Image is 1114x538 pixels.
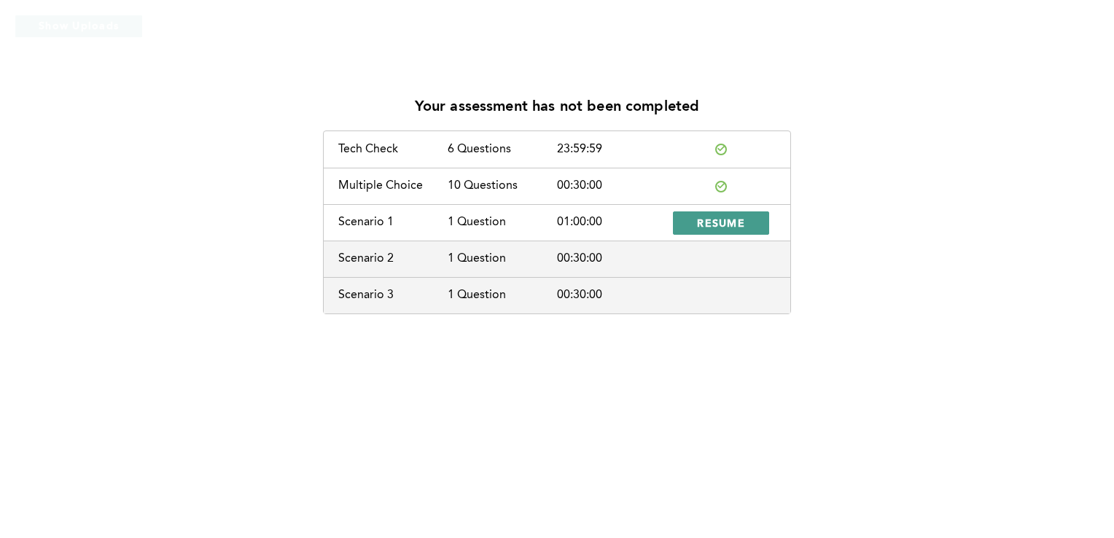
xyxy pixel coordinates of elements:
[557,252,666,265] div: 00:30:00
[338,216,448,229] div: Scenario 1
[448,179,557,192] div: 10 Questions
[448,143,557,156] div: 6 Questions
[338,252,448,265] div: Scenario 2
[448,216,557,229] div: 1 Question
[557,289,666,302] div: 00:30:00
[338,179,448,192] div: Multiple Choice
[673,211,769,235] button: RESUME
[557,179,666,192] div: 00:30:00
[338,289,448,302] div: Scenario 3
[415,99,700,116] p: Your assessment has not been completed
[557,143,666,156] div: 23:59:59
[697,216,745,230] span: RESUME
[338,143,448,156] div: Tech Check
[15,15,143,38] button: Show Uploads
[448,289,557,302] div: 1 Question
[557,216,666,229] div: 01:00:00
[448,252,557,265] div: 1 Question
